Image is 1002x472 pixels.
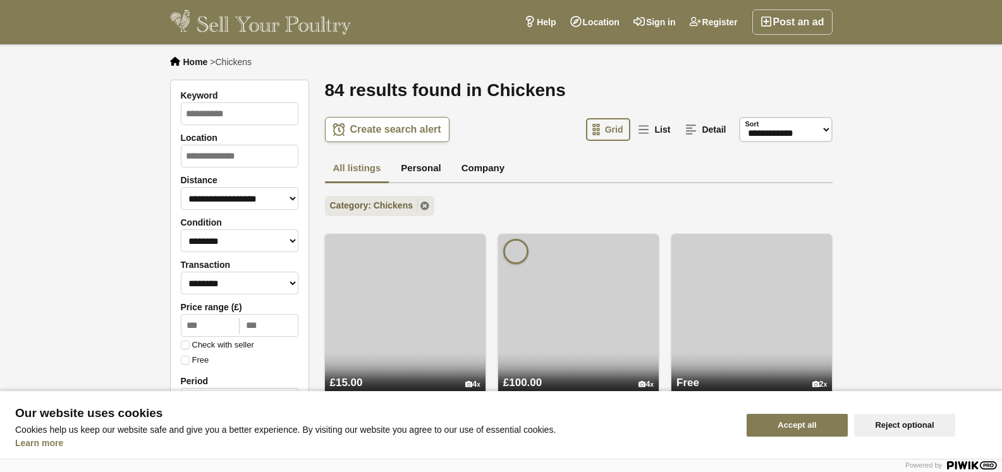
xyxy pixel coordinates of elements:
label: Free [181,356,209,365]
img: Silver/Black & Columbian Pekin Bantam Pullets Guaranteed Female .23/07/25 [325,234,486,394]
a: Register [683,9,745,35]
p: Cookies help us keep our website safe and give you a better experience. By visiting our website y... [15,425,731,435]
a: Grid [586,118,631,141]
label: Price range (£) [181,302,298,312]
a: Location [563,9,626,35]
label: Sort [745,119,759,130]
a: £100.00 4 [498,353,659,394]
a: Personal [393,155,449,184]
img: Louise [503,239,528,264]
label: Distance [181,175,298,185]
span: Detail [702,124,726,135]
label: Condition [181,217,298,227]
a: Category: Chickens [325,196,434,216]
span: Chickens [215,57,252,67]
li: > [210,57,252,67]
div: 4 [638,380,654,389]
span: £100.00 [503,377,542,389]
span: Create search alert [350,123,441,136]
img: Sell Your Poultry [170,9,351,35]
a: Company [453,155,513,184]
a: All listings [325,155,389,184]
a: Home [183,57,208,67]
span: List [654,124,670,135]
label: Transaction [181,260,298,270]
h1: 84 results found in Chickens [325,80,833,101]
a: Free 2 [671,353,832,394]
span: Powered by [905,461,942,469]
a: Post an ad [752,9,833,35]
label: Check with seller [181,341,254,349]
span: Our website uses cookies [15,407,731,420]
button: Accept all [747,414,848,437]
div: 2 [812,380,828,389]
a: List [632,118,678,141]
img: Pair of pencil laced wyandotte bantams - laying [498,234,659,394]
label: Period [181,376,298,386]
a: Help [517,9,563,35]
img: 3 Lavender Bantam Cockrells [671,234,832,394]
a: Detail [679,118,733,141]
a: Sign in [626,9,683,35]
button: Reject optional [854,414,955,437]
a: £15.00 4 [325,353,486,394]
div: 4 [465,380,480,389]
label: Location [181,133,298,143]
a: Learn more [15,438,63,448]
a: Create search alert [325,117,449,142]
span: Free [676,377,699,389]
span: £15.00 [330,377,363,389]
span: Grid [605,124,623,135]
label: Keyword [181,90,298,100]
